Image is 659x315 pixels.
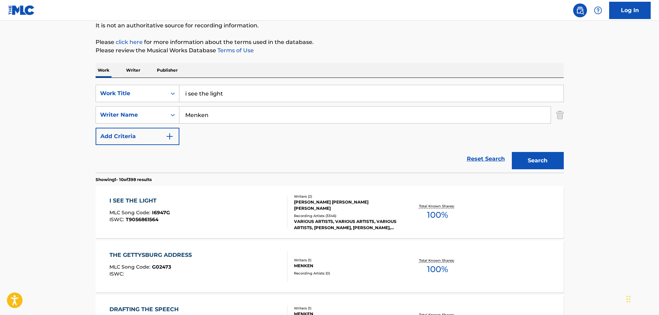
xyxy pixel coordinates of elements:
[294,199,399,211] div: [PERSON_NAME] [PERSON_NAME] [PERSON_NAME]
[294,213,399,218] div: Recording Artists ( 3346 )
[96,241,564,292] a: THE GETTYSBURG ADDRESSMLC Song Code:G02473ISWC:Writers (1)MENKENRecording Artists (0)Total Known ...
[166,132,174,141] img: 9d2ae6d4665cec9f34b9.svg
[96,21,564,30] p: It is not an authoritative source for recording information.
[109,251,195,259] div: THE GETTYSBURG ADDRESS
[294,194,399,199] div: Writers ( 2 )
[96,85,564,173] form: Search Form
[216,47,254,54] a: Terms of Use
[109,197,170,205] div: I SEE THE LIGHT
[96,38,564,46] p: Please for more information about the terms used in the database.
[152,264,171,270] span: G02473
[419,204,456,209] p: Total Known Shares:
[100,89,162,98] div: Work Title
[109,264,152,270] span: MLC Song Code :
[594,6,602,15] img: help
[8,5,35,15] img: MLC Logo
[294,218,399,231] div: VARIOUS ARTISTS, VARIOUS ARTISTS, VARIOUS ARTISTS, [PERSON_NAME], [PERSON_NAME], [PERSON_NAME], [...
[96,63,112,78] p: Work
[96,128,179,145] button: Add Criteria
[624,282,659,315] iframe: Chat Widget
[109,271,126,277] span: ISWC :
[573,3,587,17] a: Public Search
[124,63,142,78] p: Writer
[427,263,448,276] span: 100 %
[294,271,399,276] div: Recording Artists ( 0 )
[591,3,605,17] div: Help
[419,258,456,263] p: Total Known Shares:
[294,258,399,263] div: Writers ( 1 )
[109,216,126,223] span: ISWC :
[294,306,399,311] div: Writers ( 1 )
[576,6,584,15] img: search
[556,106,564,124] img: Delete Criterion
[427,209,448,221] span: 100 %
[609,2,651,19] a: Log In
[109,209,152,216] span: MLC Song Code :
[626,289,631,309] div: Drag
[463,151,508,166] a: Reset Search
[294,263,399,269] div: MENKEN
[155,63,180,78] p: Publisher
[126,216,159,223] span: T9056861564
[116,39,143,45] a: click here
[96,46,564,55] p: Please review the Musical Works Database
[512,152,564,169] button: Search
[152,209,170,216] span: I6947G
[96,186,564,238] a: I SEE THE LIGHTMLC Song Code:I6947GISWC:T9056861564Writers (2)[PERSON_NAME] [PERSON_NAME] [PERSON...
[100,111,162,119] div: Writer Name
[109,305,182,314] div: DRAFTING THE SPEECH
[96,177,152,183] p: Showing 1 - 10 of 398 results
